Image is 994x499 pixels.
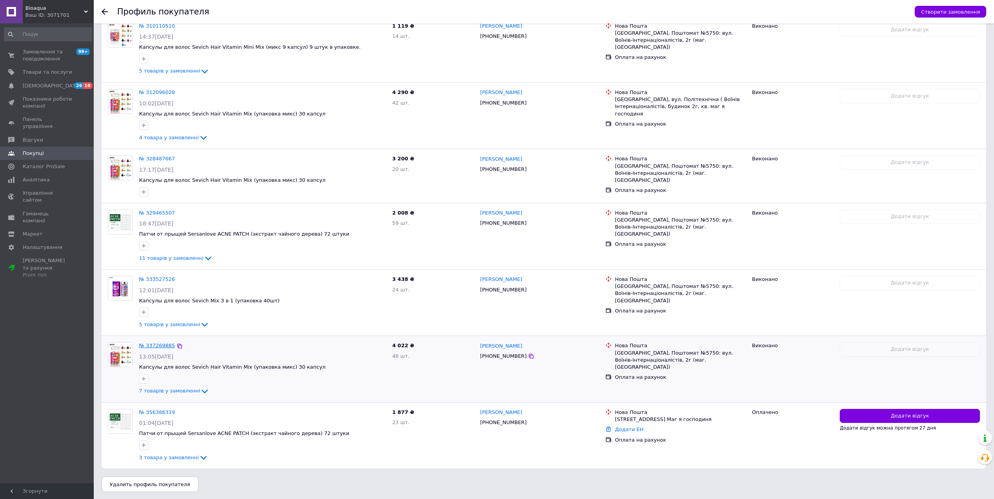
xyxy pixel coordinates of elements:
div: [PHONE_NUMBER] [478,98,528,108]
span: 20 шт. [392,166,409,172]
div: Нова Пошта [615,276,746,283]
div: [GEOGRAPHIC_DATA], Поштомат №5750: вул. Воїнів-Інтернаціоналістів, 2г (маг. [GEOGRAPHIC_DATA]) [615,217,746,238]
a: Фото товару [108,23,133,48]
a: 7 товарів у замовленні [139,388,209,394]
div: [PHONE_NUMBER] [478,417,528,428]
div: [GEOGRAPHIC_DATA], Поштомат №5750: вул. Воїнів-Інтернаціоналістів, 2г (маг. [GEOGRAPHIC_DATA]) [615,30,746,51]
span: Удалить профиль покупателя [110,481,190,487]
div: Нова Пошта [615,89,746,96]
span: Управління сайтом [23,190,72,204]
img: Фото товару [108,343,132,367]
div: Виконано [752,210,833,217]
div: Виконано [752,342,833,349]
a: [PERSON_NAME] [480,23,522,30]
span: Відгуки [23,137,43,144]
div: Нова Пошта [615,23,746,30]
span: Додати відгук [891,412,929,420]
a: Фото товару [108,210,133,234]
span: 5 товарів у замовленні [139,68,200,74]
div: [PHONE_NUMBER] [478,31,528,41]
div: [PHONE_NUMBER] [478,351,528,361]
a: 5 товарів у замовленні [139,68,209,74]
img: Фото товару [108,210,132,234]
img: Фото товару [108,409,132,433]
span: Каталог ProSale [23,163,65,170]
a: Фото товару [108,276,133,301]
span: 18 [83,82,92,89]
span: Товари та послуги [23,69,72,76]
span: [DEMOGRAPHIC_DATA] [23,82,80,89]
span: 1 877 ₴ [392,409,414,415]
a: 5 товарів у замовленні [139,321,209,327]
input: Пошук [4,27,92,41]
a: 4 товара у замовленні [139,135,208,140]
img: Фото товару [108,276,132,300]
img: Фото товару [108,23,132,47]
span: Гаманець компанії [23,210,72,224]
div: [PHONE_NUMBER] [478,218,528,228]
div: Prom топ [23,272,72,279]
a: Фото товару [108,155,133,180]
a: [PERSON_NAME] [480,210,522,217]
a: Додати ЕН [615,426,643,432]
span: Патчи от прыщей Sersanlove ACNE PATCH (экстракт чайного дерева) 72 штуки [139,430,349,436]
div: [STREET_ADDRESS] Маг я господиня [615,416,746,423]
a: Фото товару [108,342,133,367]
span: 14 шт. [392,33,409,39]
div: Нова Пошта [615,155,746,162]
a: № 328487667 [139,156,175,162]
a: № 312096028 [139,89,175,95]
button: Створити замовлення [915,6,986,18]
button: Удалить профиль покупателя [102,476,198,492]
div: [GEOGRAPHIC_DATA], Поштомат №5750: вул. Воїнів-Інтернаціоналістів, 2г (маг. [GEOGRAPHIC_DATA]) [615,283,746,304]
div: Оплата на рахунок [615,241,746,248]
span: Замовлення та повідомлення [23,48,72,62]
span: 3 200 ₴ [392,156,414,162]
a: [PERSON_NAME] [480,409,522,416]
a: Патчи от прыщей Sersanlove ACNE PATCH (экстракт чайного дерева) 72 штуки [139,231,349,237]
a: № 329465507 [139,210,175,216]
span: 3 438 ₴ [392,276,414,282]
h1: Профиль покупателя [117,7,209,16]
a: [PERSON_NAME] [480,343,522,350]
div: [GEOGRAPHIC_DATA], Поштомат №5750: вул. Воїнів-Інтернаціоналістів, 2г (маг. [GEOGRAPHIC_DATA]) [615,163,746,184]
img: Фото товару [108,89,132,114]
a: № 310110510 [139,23,175,29]
a: 11 товарів у замовленні [139,255,213,261]
span: 5 товарів у замовленні [139,321,200,327]
div: [GEOGRAPHIC_DATA], Поштомат №5750: вул. Воїнів-Інтернаціоналістів, 2г (маг. [GEOGRAPHIC_DATA]) [615,350,746,371]
div: Оплата на рахунок [615,307,746,314]
span: Показники роботи компанії [23,96,72,110]
span: [PERSON_NAME] та рахунки [23,257,72,279]
div: Нова Пошта [615,409,746,416]
div: Оплата на рахунок [615,374,746,381]
div: Оплата на рахунок [615,121,746,128]
span: Панель управління [23,116,72,130]
div: [PHONE_NUMBER] [478,285,528,295]
span: Створити замовлення [921,9,980,15]
a: Капсулы для волос Sevich Hair Vitamin Mini Mix (микс 9 капсул) 9 штук в упаковке. [139,44,360,50]
div: Виконано [752,155,833,162]
div: Оплата на рахунок [615,54,746,61]
div: Нова Пошта [615,210,746,217]
a: № 337269885 [139,343,175,348]
a: № 333527526 [139,276,175,282]
span: Налаштування [23,244,62,251]
div: Оплата на рахунок [615,437,746,444]
div: Ваш ID: 3071701 [25,12,94,19]
span: 7 товарів у замовленні [139,388,200,394]
span: 11 товарів у замовленні [139,255,203,261]
span: 1 119 ₴ [392,23,414,29]
a: № 356386319 [139,409,175,415]
span: 13:05[DATE] [139,353,173,360]
a: Фото товару [108,89,133,114]
a: 3 товара у замовленні [139,455,208,460]
a: Капсулы для волос Sevich Hair Vitamin Mix (упаковка микс) 30 капсул [139,111,325,117]
span: 24 шт. [392,287,409,293]
span: 23 шт. [392,419,409,425]
span: 99+ [76,48,90,55]
span: 4 022 ₴ [392,343,414,348]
